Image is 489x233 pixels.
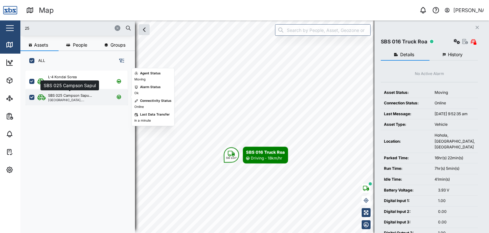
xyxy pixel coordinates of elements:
span: Groups [110,43,125,47]
div: No Active Alarm [415,71,444,77]
div: Assets [17,77,36,84]
div: Digital Input 1: [384,198,432,204]
img: Main Logo [3,3,17,17]
div: 7hr(s) 5min(s) [435,166,475,172]
div: 16hr(s) 22min(s) [435,155,475,161]
div: Online [435,100,475,106]
div: in a minute [134,118,151,123]
button: [PERSON_NAME] [444,6,484,15]
div: Alarms [17,131,36,138]
div: Sites [17,95,32,102]
div: Last Message: [384,111,428,117]
div: 0.00 [438,219,475,225]
div: Parked Time: [384,155,428,161]
div: Asset Status: [384,90,428,96]
span: Details [400,52,414,57]
span: History [448,52,463,57]
div: Map marker [224,147,288,163]
div: SBS 016 Truck Roa [246,149,285,155]
div: Agent Status [140,71,161,76]
div: 3.93 V [438,187,475,193]
span: Assets [34,43,48,47]
div: Last Data Transfer [140,112,170,117]
div: SBS 016 Truck Roa [381,38,427,46]
div: Settings [17,166,39,173]
div: Connectivity Status [140,98,172,103]
div: SW 224° [226,157,237,159]
div: 0.00 [438,209,475,215]
div: Online [134,104,144,109]
div: Map [39,5,54,16]
div: SBS 025 Campson Sapu... [48,93,92,98]
div: Ok [134,91,138,96]
input: Search assets or drivers [24,23,131,33]
div: Location: [384,139,428,145]
div: [GEOGRAPHIC_DATA], [GEOGRAPHIC_DATA] [48,98,109,101]
div: 1.00 [438,198,475,204]
canvas: Map [20,20,489,233]
div: Digital Input 2: [384,209,432,215]
div: Hohola, [GEOGRAPHIC_DATA], [GEOGRAPHIC_DATA] [435,132,475,150]
div: Connection Status: [384,100,428,106]
div: Run Time: [384,166,428,172]
div: Tasks [17,148,34,155]
div: Vehicle [435,122,475,128]
div: Moving [134,77,145,82]
div: Digital Input 3: [384,219,432,225]
div: Asset Type: [384,122,428,128]
div: Lae, [GEOGRAPHIC_DATA] [48,85,109,88]
div: [DATE] 9:52:35 am [435,111,475,117]
div: Alarm Status [140,85,161,90]
div: L-4 Kondai Sorea ([GEOGRAPHIC_DATA]... [48,74,109,85]
div: Battery Voltage: [384,187,432,193]
div: Idle Time: [384,177,428,183]
input: Search by People, Asset, Geozone or Place [275,24,371,36]
div: [PERSON_NAME] [453,6,484,14]
div: Dashboard [17,59,45,66]
div: Map [17,41,31,48]
div: 41min(s) [435,177,475,183]
div: Moving [435,90,475,96]
div: Driving - 18km/hr [251,155,282,161]
span: People [73,43,87,47]
label: ALL [34,58,45,63]
div: grid [25,68,135,228]
div: Reports [17,113,38,120]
